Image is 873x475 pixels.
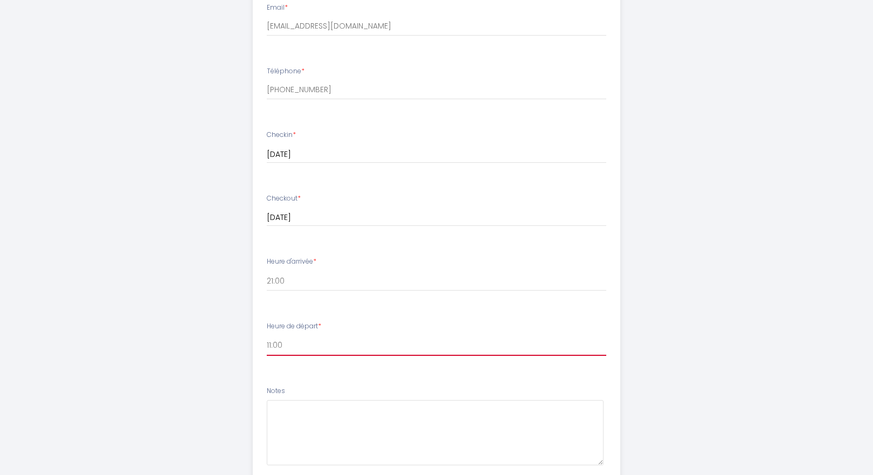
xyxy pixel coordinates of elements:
[267,66,304,77] label: Téléphone
[267,3,288,13] label: Email
[267,194,301,204] label: Checkout
[267,321,321,332] label: Heure de départ
[267,386,285,396] label: Notes
[267,130,296,140] label: Checkin
[267,257,316,267] label: Heure d'arrivée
